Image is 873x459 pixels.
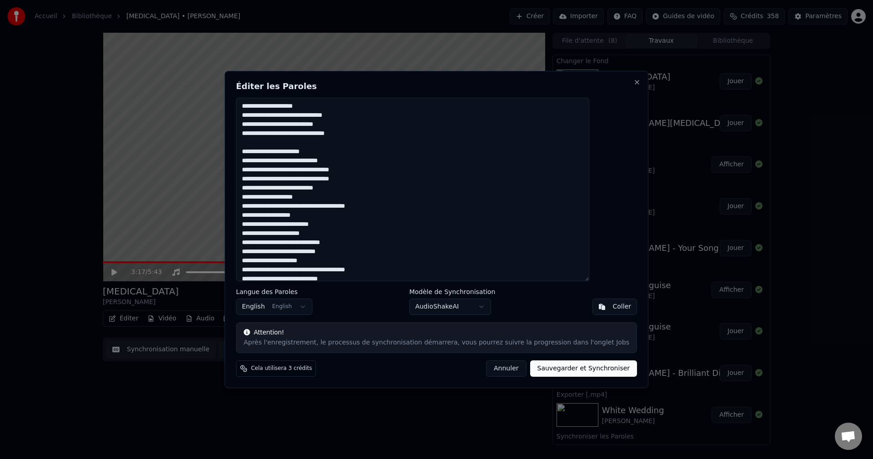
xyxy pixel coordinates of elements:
div: Attention! [244,328,629,337]
button: Coller [592,299,637,315]
button: Sauvegarder et Synchroniser [530,360,637,377]
div: Coller [613,302,632,311]
h2: Éditer les Paroles [236,82,637,90]
label: Modèle de Synchronisation [409,289,495,295]
button: Annuler [486,360,526,377]
label: Langue des Paroles [236,289,312,295]
span: Cela utilisera 3 crédits [251,365,312,372]
div: Après l'enregistrement, le processus de synchronisation démarrera, vous pourrez suivre la progres... [244,338,629,347]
